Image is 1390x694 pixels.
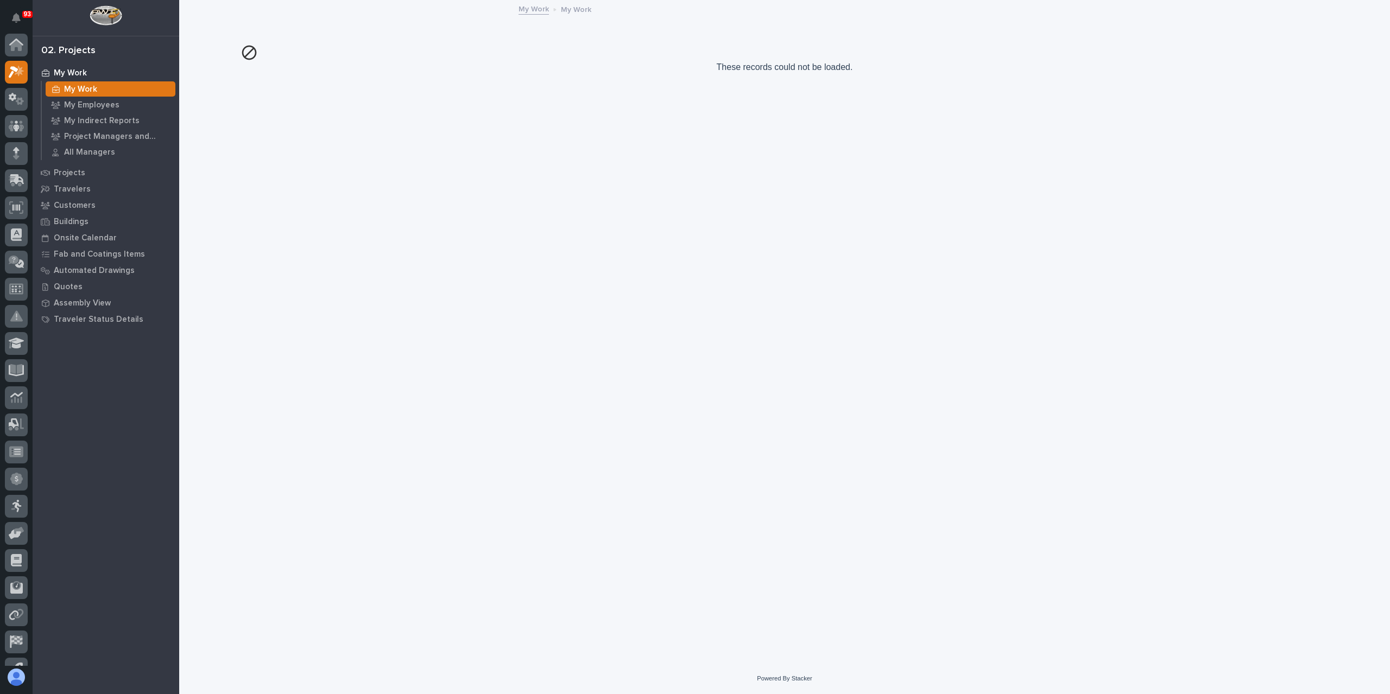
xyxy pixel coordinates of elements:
p: All Managers [64,148,115,157]
p: My Work [54,68,87,78]
a: Travelers [33,181,179,197]
a: Powered By Stacker [757,675,812,682]
p: My Work [64,85,97,94]
p: Fab and Coatings Items [54,250,145,259]
a: My Indirect Reports [42,113,179,128]
a: Project Managers and Engineers [42,129,179,144]
p: My Employees [64,100,119,110]
button: users-avatar [5,666,28,689]
a: Assembly View [33,295,179,311]
p: My Work [561,3,591,15]
p: Travelers [54,184,91,194]
a: Fab and Coatings Items [33,246,179,262]
p: Projects [54,168,85,178]
a: All Managers [42,144,179,160]
img: Workspace Logo [90,5,122,26]
img: cancel-2 [241,44,258,61]
p: Quotes [54,282,83,292]
button: Notifications [5,7,28,29]
a: Buildings [33,213,179,230]
a: My Work [519,2,549,15]
a: Onsite Calendar [33,230,179,246]
a: Automated Drawings [33,262,179,278]
p: These records could not be loaded. [241,40,1329,77]
p: Customers [54,201,96,211]
p: My Indirect Reports [64,116,140,126]
p: Assembly View [54,298,111,308]
a: Projects [33,164,179,181]
a: Customers [33,197,179,213]
p: Project Managers and Engineers [64,132,171,142]
a: My Work [42,81,179,97]
p: Automated Drawings [54,266,135,276]
div: 02. Projects [41,45,96,57]
p: Onsite Calendar [54,233,117,243]
div: Notifications93 [14,13,28,30]
p: 93 [24,10,31,18]
a: Traveler Status Details [33,311,179,327]
a: Quotes [33,278,179,295]
p: Buildings [54,217,89,227]
p: Traveler Status Details [54,315,143,324]
a: My Work [33,65,179,81]
a: My Employees [42,97,179,112]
